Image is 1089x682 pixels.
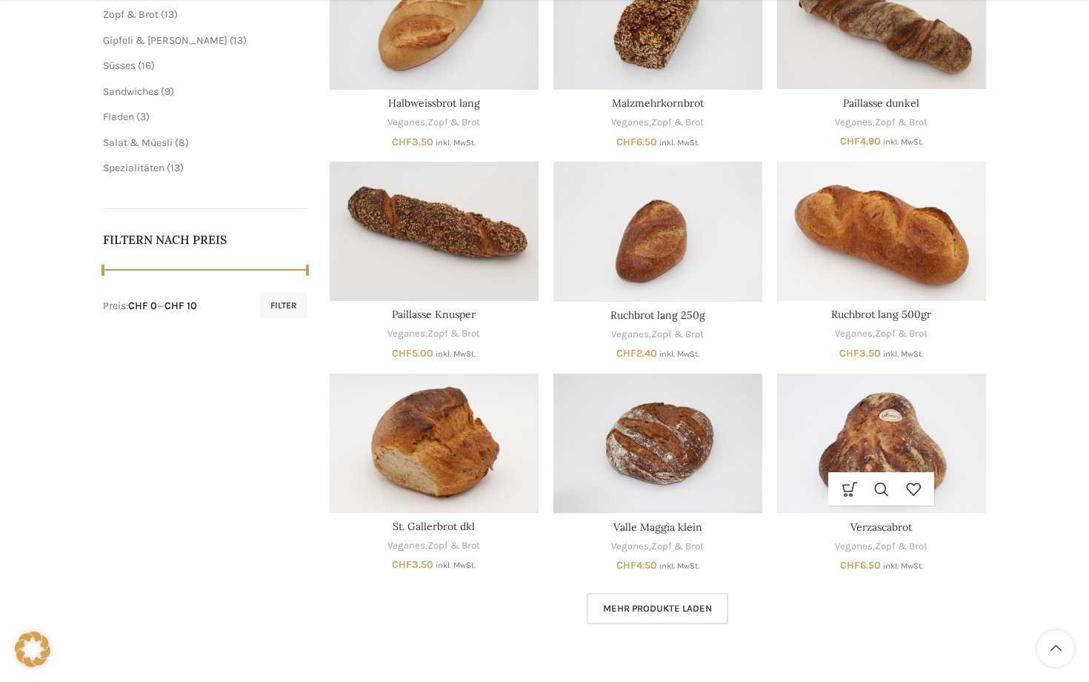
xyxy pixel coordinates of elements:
[833,472,865,506] a: In den Warenkorb legen: „Verzascabrot“
[103,136,173,149] a: Salat & Müesli
[387,539,425,553] a: Veganes
[553,162,762,301] a: Ruchbrot lang 250g
[392,558,412,571] span: CHF
[553,540,762,554] div: ,
[616,136,657,148] bdi: 6.50
[103,162,164,174] a: Spezialitäten
[616,347,657,360] bdi: 2.40
[330,539,539,553] div: ,
[883,561,923,571] small: inkl. MwSt.
[616,347,636,360] span: CHF
[777,540,986,554] div: ,
[616,559,657,572] bdi: 4.50
[103,59,136,72] a: Süsses
[392,136,433,148] bdi: 3.50
[659,138,699,148] small: inkl. MwSt.
[427,327,480,341] a: Zopf & Brot
[164,299,197,312] span: CHF 10
[260,292,307,319] button: Filter
[875,540,928,554] a: Zopf & Brot
[777,162,986,301] a: Ruchbrot lang 500gr
[427,116,480,130] a: Zopf & Brot
[392,347,433,360] bdi: 5.00
[436,349,476,359] small: inkl. MwSt.
[103,8,159,21] a: Zopf & Brot
[659,349,699,359] small: inkl. MwSt.
[103,85,159,98] a: Sandwiches
[616,136,636,148] span: CHF
[831,308,931,321] a: Ruchbrot lang 500gr
[392,347,412,360] span: CHF
[141,59,151,72] span: 16
[651,116,704,130] a: Zopf & Brot
[1037,630,1074,667] a: Scroll to top button
[840,135,860,148] span: CHF
[777,116,986,130] div: ,
[610,308,705,322] a: Ruchbrot lang 250g
[651,540,704,554] a: Zopf & Brot
[392,308,476,321] a: Paillasse Knusper
[875,327,928,341] a: Zopf & Brot
[140,110,146,123] span: 3
[839,347,881,360] bdi: 3.50
[392,136,412,148] span: CHF
[553,116,762,130] div: ,
[613,520,702,534] a: Valle Maggia klein
[840,559,881,572] bdi: 6.50
[103,299,197,314] div: Preis: —
[553,328,762,342] div: ,
[553,374,762,513] a: Valle Maggia klein
[330,327,539,341] div: ,
[436,560,476,570] small: inkl. MwSt.
[170,162,180,174] span: 13
[330,162,539,301] a: Paillasse Knusper
[164,85,170,98] span: 9
[659,561,699,571] small: inkl. MwSt.
[436,138,476,148] small: inkl. MwSt.
[835,327,873,341] a: Veganes
[233,34,243,47] span: 13
[883,137,923,147] small: inkl. MwSt.
[179,136,185,149] span: 8
[612,96,704,110] a: Malzmehrkornbrot
[103,110,134,123] a: Fladen
[103,231,307,248] h5: Filtern nach Preis
[587,593,728,624] a: Mehr Produkte laden
[616,559,636,572] span: CHF
[840,559,860,572] span: CHF
[611,540,649,554] a: Veganes
[875,116,928,130] a: Zopf & Brot
[392,558,433,571] bdi: 3.50
[330,116,539,130] div: ,
[427,539,480,553] a: Zopf & Brot
[387,327,425,341] a: Veganes
[393,520,475,533] a: St. Gallerbrot dkl
[103,34,227,47] a: Gipfeli & [PERSON_NAME]
[835,540,873,554] a: Veganes
[835,116,873,130] a: Veganes
[128,299,157,312] span: CHF 0
[777,327,986,341] div: ,
[387,116,425,130] a: Veganes
[388,96,480,110] a: Halbweissbrot lang
[651,328,704,342] a: Zopf & Brot
[777,374,986,513] a: Verzascabrot
[164,8,174,21] span: 13
[839,347,859,360] span: CHF
[330,374,539,513] a: St. Gallerbrot dkl
[840,135,881,148] bdi: 4.90
[865,472,897,506] a: Schnellansicht
[883,349,923,359] small: inkl. MwSt.
[611,328,649,342] a: Veganes
[850,520,912,534] a: Verzascabrot
[603,603,712,615] span: Mehr Produkte laden
[611,116,649,130] a: Veganes
[843,96,919,110] a: Paillasse dunkel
